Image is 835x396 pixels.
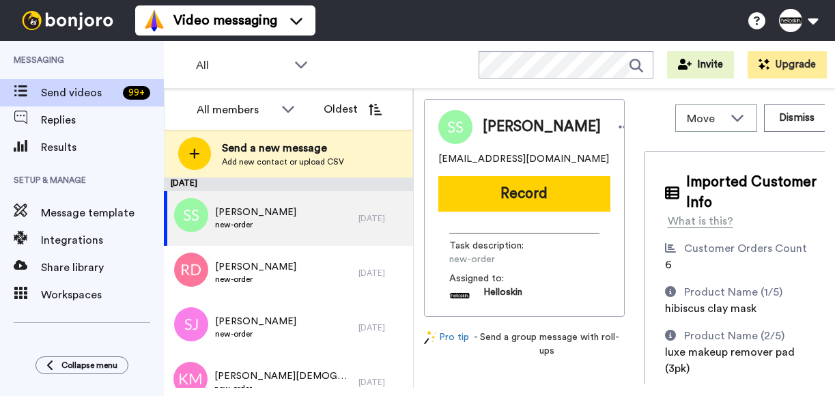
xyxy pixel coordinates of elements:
span: [EMAIL_ADDRESS][DOMAIN_NAME] [438,152,609,166]
div: All members [197,102,274,118]
div: [DATE] [358,268,406,279]
button: Dismiss [764,104,830,132]
span: Send a new message [222,140,344,156]
a: Pro tip [424,330,469,358]
img: magic-wand.svg [424,330,436,345]
img: Image of Stevie Smith [438,110,472,144]
span: Share library [41,259,164,276]
div: [DATE] [358,377,406,388]
span: Add new contact or upload CSV [222,156,344,167]
span: [PERSON_NAME] [215,315,296,328]
span: Collapse menu [61,360,117,371]
div: [DATE] [358,213,406,224]
span: Workspaces [41,287,164,303]
span: [PERSON_NAME] [483,117,601,137]
img: e0e33554-603b-457b-bab1-c5d4e16e99df-1743977302.jpg [449,285,470,306]
div: Product Name (1/5) [684,284,782,300]
span: Send videos [41,85,117,101]
img: rd.png [174,253,208,287]
img: km.png [173,362,208,396]
span: luxe makeup remover pad (3pk) [665,347,795,374]
span: new-order [214,383,352,394]
div: - Send a group message with roll-ups [424,330,625,358]
span: new-order [449,253,579,266]
button: Invite [667,51,734,79]
img: ss.png [174,198,208,232]
span: Helloskin [483,285,522,306]
div: What is this? [668,213,733,229]
span: hibiscus clay mask [665,303,756,314]
span: Video messaging [173,11,277,30]
div: Product Name (2/5) [684,328,784,344]
button: Oldest [313,96,392,123]
div: Customer Orders Count [684,240,807,257]
span: 6 [665,259,672,270]
img: sj.png [174,307,208,341]
span: new-order [215,274,296,285]
div: [DATE] [358,322,406,333]
button: Collapse menu [36,356,128,374]
span: Assigned to: [449,272,545,285]
span: Move [687,111,724,127]
img: bj-logo-header-white.svg [16,11,119,30]
button: Upgrade [748,51,827,79]
span: All [196,57,287,74]
span: Settings [41,342,164,358]
span: [PERSON_NAME] [215,206,296,219]
span: [PERSON_NAME] [215,260,296,274]
button: Record [438,176,610,212]
div: 99 + [123,86,150,100]
span: new-order [215,219,296,230]
span: [PERSON_NAME][DEMOGRAPHIC_DATA] [214,369,352,383]
span: Message template [41,205,164,221]
img: vm-color.svg [143,10,165,31]
span: new-order [215,328,296,339]
span: Replies [41,112,164,128]
span: Imported Customer Info [686,172,817,213]
span: Integrations [41,232,164,249]
span: Task description : [449,239,545,253]
span: Results [41,139,164,156]
div: [DATE] [164,178,413,191]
